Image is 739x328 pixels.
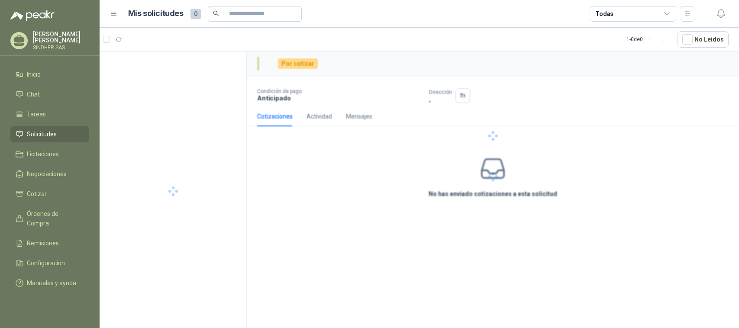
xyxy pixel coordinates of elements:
a: Órdenes de Compra [10,206,89,232]
span: Negociaciones [27,169,67,179]
a: Chat [10,86,89,103]
a: Solicitudes [10,126,89,142]
a: Negociaciones [10,166,89,182]
span: Configuración [27,258,65,268]
span: Licitaciones [27,149,59,159]
a: Cotizar [10,186,89,202]
span: Inicio [27,70,41,79]
span: 0 [190,9,201,19]
a: Licitaciones [10,146,89,162]
span: Solicitudes [27,129,57,139]
span: Chat [27,90,40,99]
a: Configuración [10,255,89,271]
span: Órdenes de Compra [27,209,81,228]
span: Tareas [27,109,46,119]
a: Tareas [10,106,89,122]
span: Cotizar [27,189,47,199]
div: 1 - 0 de 0 [626,32,671,46]
span: Manuales y ayuda [27,278,76,288]
button: No Leídos [678,31,729,48]
div: Todas [595,9,613,19]
a: Manuales y ayuda [10,275,89,291]
span: Remisiones [27,238,59,248]
p: SINDHER SAS [33,45,89,50]
a: Inicio [10,66,89,83]
p: [PERSON_NAME] [PERSON_NAME] [33,31,89,43]
a: Remisiones [10,235,89,251]
h1: Mis solicitudes [128,7,184,20]
img: Logo peakr [10,10,55,21]
span: search [213,10,219,16]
